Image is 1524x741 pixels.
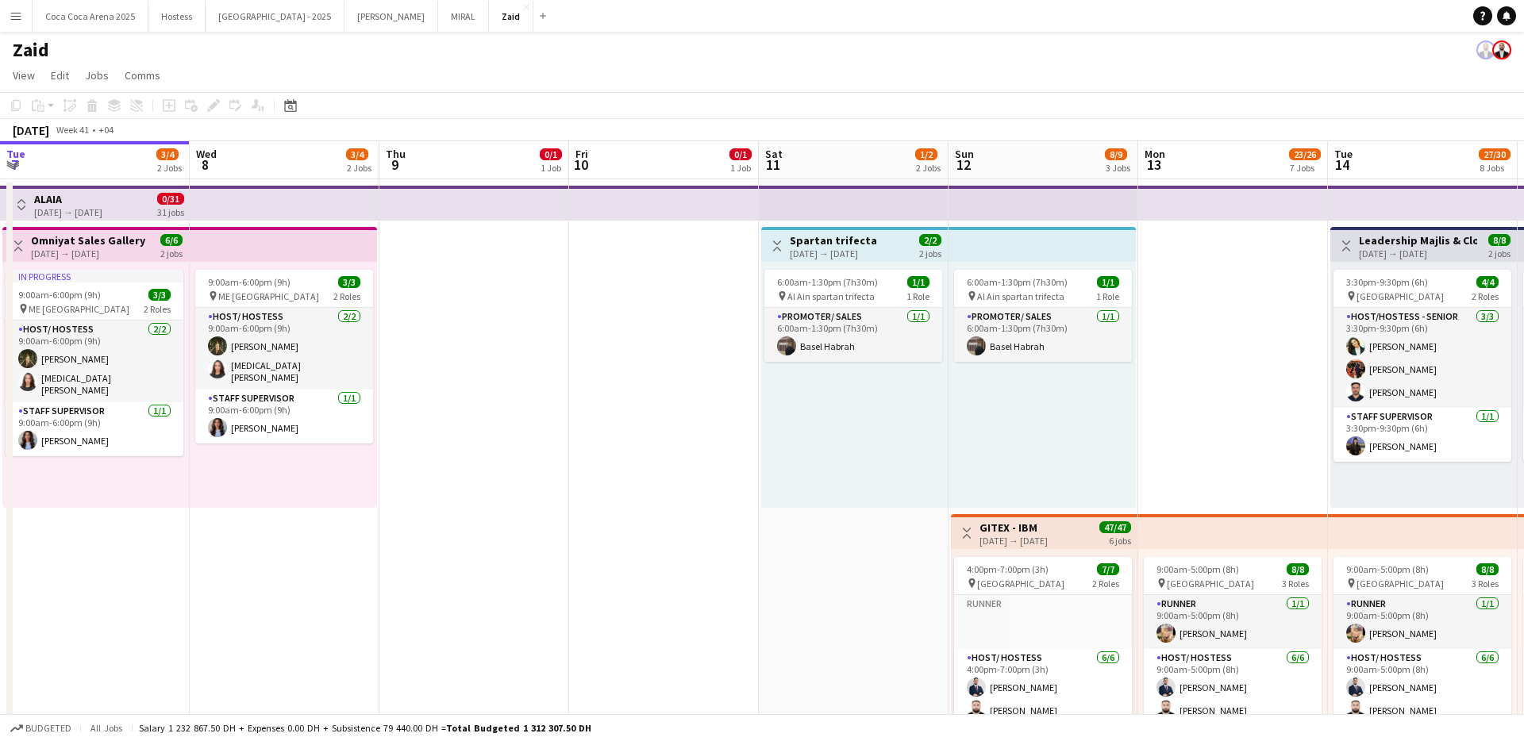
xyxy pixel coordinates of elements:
[79,65,115,86] a: Jobs
[196,147,217,161] span: Wed
[13,122,49,138] div: [DATE]
[1492,40,1511,60] app-user-avatar: Zaid Rahmoun
[764,308,942,362] app-card-role: Promoter/ Sales1/16:00am-1:30pm (7h30m)Basel Habrah
[763,155,783,174] span: 11
[1476,276,1499,288] span: 4/4
[919,246,941,259] div: 2 jobs
[6,270,183,282] div: In progress
[787,290,875,302] span: Al Ain spartan trifecta
[1479,148,1511,160] span: 27/30
[1333,595,1511,649] app-card-role: Runner1/19:00am-5:00pm (8h)[PERSON_NAME]
[1480,162,1510,174] div: 8 Jobs
[952,155,974,174] span: 12
[347,162,371,174] div: 2 Jobs
[1109,533,1131,547] div: 6 jobs
[777,276,878,288] span: 6:00am-1:30pm (7h30m)
[338,276,360,288] span: 3/3
[1289,148,1321,160] span: 23/26
[1096,290,1119,302] span: 1 Role
[575,147,588,161] span: Fri
[206,1,344,32] button: [GEOGRAPHIC_DATA] - 2025
[6,147,25,161] span: Tue
[118,65,167,86] a: Comms
[446,722,591,734] span: Total Budgeted 1 312 307.50 DH
[790,233,877,248] h3: Spartan trifecta
[386,147,406,161] span: Thu
[765,147,783,161] span: Sat
[160,234,183,246] span: 6/6
[1357,578,1444,589] span: [GEOGRAPHIC_DATA]
[764,270,942,362] app-job-card: 6:00am-1:30pm (7h30m)1/1 Al Ain spartan trifecta1 RolePromoter/ Sales1/16:00am-1:30pm (7h30m)Base...
[13,38,49,62] h1: Zaid
[6,321,183,402] app-card-role: Host/ Hostess2/29:00am-6:00pm (9h)[PERSON_NAME][MEDICAL_DATA][PERSON_NAME]
[916,162,941,174] div: 2 Jobs
[139,722,591,734] div: Salary 1 232 867.50 DH + Expenses 0.00 DH + Subsistence 79 440.00 DH =
[1105,148,1127,160] span: 8/9
[954,270,1132,362] app-job-card: 6:00am-1:30pm (7h30m)1/1 Al Ain spartan trifecta1 RolePromoter/ Sales1/16:00am-1:30pm (7h30m)Base...
[195,390,373,443] app-card-role: Staff Supervisor1/19:00am-6:00pm (9h)[PERSON_NAME]
[148,1,206,32] button: Hostess
[85,68,109,83] span: Jobs
[1359,233,1477,248] h3: Leadership Majlis & Closing Dinner
[346,148,368,160] span: 3/4
[1333,408,1511,462] app-card-role: Staff Supervisor1/13:30pm-9:30pm (6h)[PERSON_NAME]
[1097,563,1119,575] span: 7/7
[915,148,937,160] span: 1/2
[87,722,125,734] span: All jobs
[160,246,183,259] div: 2 jobs
[955,147,974,161] span: Sun
[6,402,183,456] app-card-role: Staff Supervisor1/19:00am-6:00pm (9h)[PERSON_NAME]
[195,270,373,443] app-job-card: 9:00am-6:00pm (9h)3/3 ME [GEOGRAPHIC_DATA]2 RolesHost/ Hostess2/29:00am-6:00pm (9h)[PERSON_NAME][...
[1346,563,1429,575] span: 9:00am-5:00pm (8h)
[1099,521,1131,533] span: 47/47
[6,270,183,456] app-job-card: In progress9:00am-6:00pm (9h)3/3 ME [GEOGRAPHIC_DATA]2 RolesHost/ Hostess2/29:00am-6:00pm (9h)[PE...
[31,233,145,248] h3: Omniyat Sales Gallery
[977,290,1064,302] span: Al Ain spartan trifecta
[1333,308,1511,408] app-card-role: Host/Hostess - Senior3/33:30pm-9:30pm (6h)[PERSON_NAME][PERSON_NAME][PERSON_NAME]
[540,148,562,160] span: 0/1
[51,68,69,83] span: Edit
[157,205,184,218] div: 31 jobs
[907,276,929,288] span: 1/1
[1290,162,1320,174] div: 7 Jobs
[730,162,751,174] div: 1 Job
[1488,246,1511,259] div: 2 jobs
[1357,290,1444,302] span: [GEOGRAPHIC_DATA]
[729,148,752,160] span: 0/1
[573,155,588,174] span: 10
[954,308,1132,362] app-card-role: Promoter/ Sales1/16:00am-1:30pm (7h30m)Basel Habrah
[218,290,319,302] span: ME [GEOGRAPHIC_DATA]
[1282,578,1309,589] span: 3 Roles
[4,155,25,174] span: 7
[1106,162,1130,174] div: 3 Jobs
[489,1,533,32] button: Zaid
[790,248,877,259] div: [DATE] → [DATE]
[29,303,129,315] span: ME [GEOGRAPHIC_DATA]
[438,1,489,32] button: MIRAL
[13,68,35,83] span: View
[979,535,1048,547] div: [DATE] → [DATE]
[919,234,941,246] span: 2/2
[1167,578,1254,589] span: [GEOGRAPHIC_DATA]
[52,124,92,136] span: Week 41
[157,162,182,174] div: 2 Jobs
[541,162,561,174] div: 1 Job
[1144,595,1322,649] app-card-role: Runner1/19:00am-5:00pm (8h)[PERSON_NAME]
[1472,290,1499,302] span: 2 Roles
[967,276,1068,288] span: 6:00am-1:30pm (7h30m)
[906,290,929,302] span: 1 Role
[18,289,101,301] span: 9:00am-6:00pm (9h)
[34,206,102,218] div: [DATE] → [DATE]
[31,248,145,259] div: [DATE] → [DATE]
[34,192,102,206] h3: ALAIA
[1334,147,1353,161] span: Tue
[1346,276,1428,288] span: 3:30pm-9:30pm (6h)
[1145,147,1165,161] span: Mon
[383,155,406,174] span: 9
[98,124,114,136] div: +04
[25,723,71,734] span: Budgeted
[144,303,171,315] span: 2 Roles
[1156,563,1239,575] span: 9:00am-5:00pm (8h)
